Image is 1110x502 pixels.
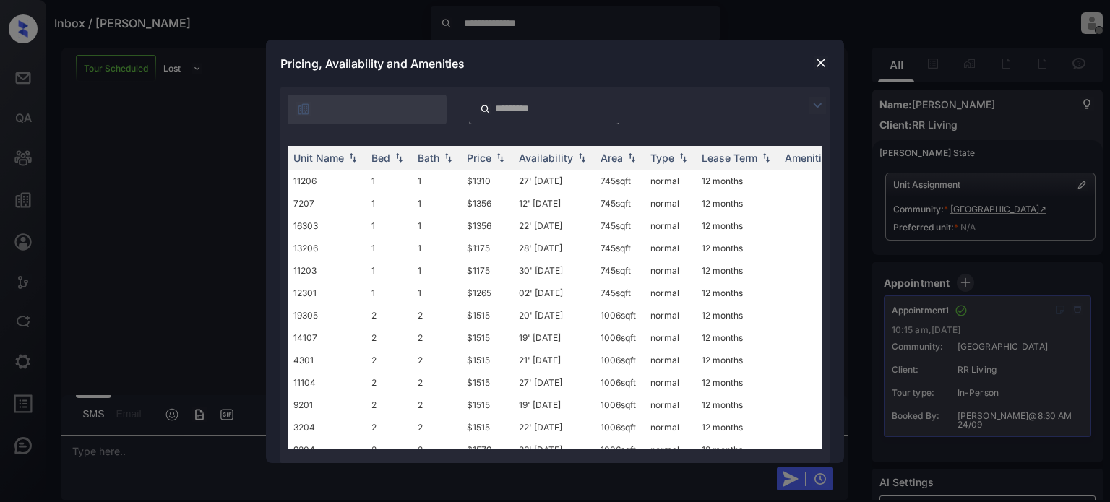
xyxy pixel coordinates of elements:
td: normal [645,237,696,259]
td: 2 [412,438,461,461]
img: icon-zuma [296,102,311,116]
td: $1515 [461,371,513,394]
td: normal [645,349,696,371]
td: 12301 [288,282,366,304]
td: 12 months [696,416,779,438]
td: 1006 sqft [595,326,645,349]
td: 11203 [288,259,366,282]
td: 1006 sqft [595,416,645,438]
td: 2 [366,416,412,438]
td: 12 months [696,170,779,192]
td: 1 [366,282,412,304]
td: $1175 [461,237,513,259]
td: 745 sqft [595,170,645,192]
div: Price [467,152,491,164]
td: 1006 sqft [595,438,645,461]
td: $1515 [461,326,513,349]
td: 12 months [696,215,779,237]
td: 1006 sqft [595,371,645,394]
div: Bed [371,152,390,164]
td: 2 [366,349,412,371]
img: sorting [493,152,507,163]
td: 12 months [696,326,779,349]
td: normal [645,394,696,416]
td: 745 sqft [595,192,645,215]
img: icon-zuma [809,97,826,114]
td: 2 [412,371,461,394]
td: normal [645,192,696,215]
td: 12 months [696,371,779,394]
td: normal [645,170,696,192]
div: Lease Term [702,152,757,164]
td: 745 sqft [595,237,645,259]
td: $1515 [461,349,513,371]
img: sorting [575,152,589,163]
td: 2 [366,304,412,326]
td: $1515 [461,394,513,416]
td: 12 months [696,192,779,215]
td: 1006 sqft [595,349,645,371]
td: 745 sqft [595,282,645,304]
td: $1579 [461,438,513,461]
td: 2 [366,371,412,394]
td: 12 months [696,394,779,416]
td: 12 months [696,304,779,326]
td: 2 [412,394,461,416]
td: 2 [366,394,412,416]
td: normal [645,215,696,237]
td: 745 sqft [595,259,645,282]
td: 30' [DATE] [513,259,595,282]
td: $1310 [461,170,513,192]
div: Type [650,152,674,164]
td: 11206 [288,170,366,192]
img: sorting [759,152,773,163]
td: 21' [DATE] [513,349,595,371]
td: 1 [366,215,412,237]
td: 1 [366,237,412,259]
div: Pricing, Availability and Amenities [266,40,844,87]
td: 12' [DATE] [513,192,595,215]
td: 20' [DATE] [513,304,595,326]
td: 22' [DATE] [513,215,595,237]
img: sorting [392,152,406,163]
img: sorting [441,152,455,163]
td: normal [645,304,696,326]
td: 02' [DATE] [513,282,595,304]
td: 2 [412,326,461,349]
td: 1 [366,259,412,282]
td: 2 [412,416,461,438]
td: normal [645,282,696,304]
td: 1 [366,192,412,215]
img: close [814,56,828,70]
td: normal [645,326,696,349]
td: 1 [412,282,461,304]
td: 12 months [696,438,779,461]
td: 2 [366,438,412,461]
div: Availability [519,152,573,164]
td: 12 months [696,349,779,371]
td: $1175 [461,259,513,282]
td: 1006 sqft [595,394,645,416]
td: 28' [DATE] [513,237,595,259]
div: Bath [418,152,439,164]
td: 1 [412,170,461,192]
td: 27' [DATE] [513,170,595,192]
div: Amenities [785,152,833,164]
td: 1 [412,215,461,237]
td: 19' [DATE] [513,394,595,416]
td: $1515 [461,304,513,326]
td: 22' [DATE] [513,416,595,438]
td: 11104 [288,371,366,394]
td: $1356 [461,192,513,215]
td: 2 [412,349,461,371]
td: 9201 [288,394,366,416]
td: 27' [DATE] [513,371,595,394]
td: 7207 [288,192,366,215]
img: icon-zuma [480,103,491,116]
div: Area [601,152,623,164]
td: normal [645,259,696,282]
td: 1 [366,170,412,192]
td: 9204 [288,438,366,461]
img: sorting [624,152,639,163]
td: 1 [412,192,461,215]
